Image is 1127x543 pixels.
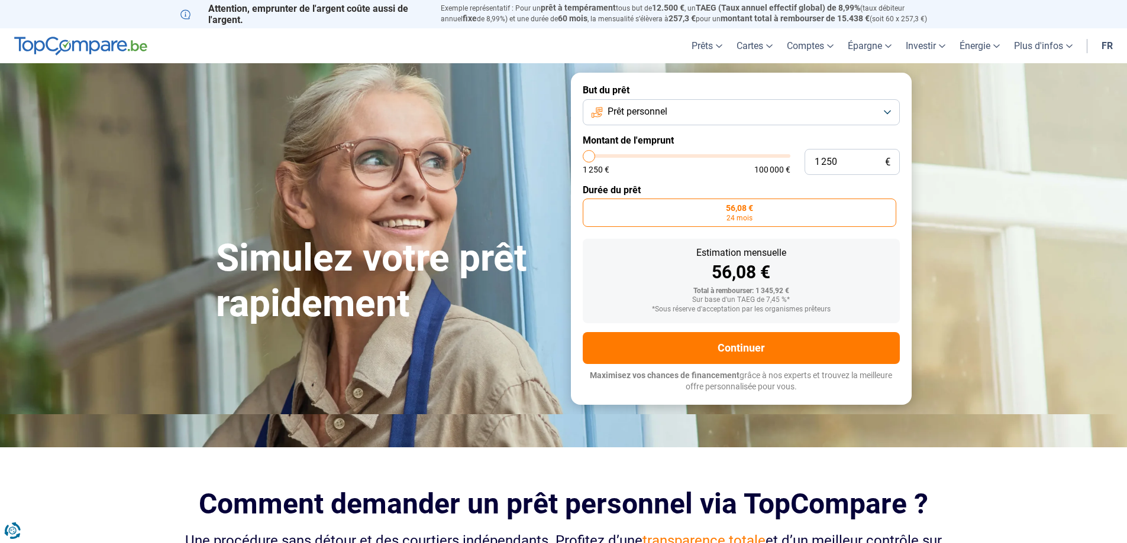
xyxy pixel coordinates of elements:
[608,105,667,118] span: Prêt personnel
[583,184,900,196] label: Durée du prêt
[952,28,1007,63] a: Énergie
[780,28,841,63] a: Comptes
[592,305,890,314] div: *Sous réserve d'acceptation par les organismes prêteurs
[684,28,729,63] a: Prêts
[726,214,753,222] span: 24 mois
[592,248,890,258] div: Estimation mensuelle
[726,204,753,212] span: 56,08 €
[885,157,890,167] span: €
[1094,28,1120,63] a: fr
[696,3,860,12] span: TAEG (Taux annuel effectif global) de 8,99%
[841,28,899,63] a: Épargne
[899,28,952,63] a: Investir
[216,236,557,327] h1: Simulez votre prêt rapidement
[652,3,684,12] span: 12.500 €
[592,296,890,304] div: Sur base d'un TAEG de 7,45 %*
[583,135,900,146] label: Montant de l'emprunt
[592,287,890,295] div: Total à rembourser: 1 345,92 €
[463,14,477,23] span: fixe
[669,14,696,23] span: 257,3 €
[541,3,616,12] span: prêt à tempérament
[721,14,870,23] span: montant total à rembourser de 15.438 €
[729,28,780,63] a: Cartes
[583,84,900,96] label: But du prêt
[583,370,900,393] p: grâce à nos experts et trouvez la meilleure offre personnalisée pour vous.
[590,370,740,380] span: Maximisez vos chances de financement
[180,487,947,520] h2: Comment demander un prêt personnel via TopCompare ?
[558,14,587,23] span: 60 mois
[180,3,427,25] p: Attention, emprunter de l'argent coûte aussi de l'argent.
[1007,28,1080,63] a: Plus d'infos
[583,99,900,125] button: Prêt personnel
[441,3,947,24] p: Exemple représentatif : Pour un tous but de , un (taux débiteur annuel de 8,99%) et une durée de ...
[592,264,890,281] div: 56,08 €
[583,165,609,174] span: 1 250 €
[754,165,790,174] span: 100 000 €
[583,332,900,364] button: Continuer
[14,37,147,56] img: TopCompare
